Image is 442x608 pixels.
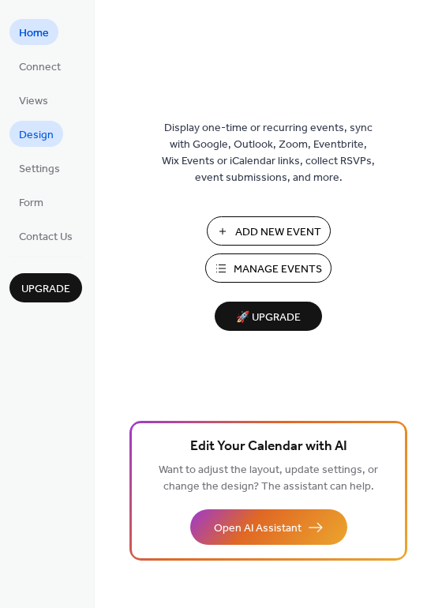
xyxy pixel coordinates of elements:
span: Settings [19,161,60,178]
button: Upgrade [9,273,82,302]
span: Add New Event [235,224,321,241]
span: Display one-time or recurring events, sync with Google, Outlook, Zoom, Eventbrite, Wix Events or ... [162,120,375,186]
span: Manage Events [234,261,322,278]
a: Home [9,19,58,45]
span: Upgrade [21,281,70,298]
a: Views [9,87,58,113]
button: 🚀 Upgrade [215,302,322,331]
span: Form [19,195,43,212]
span: Contact Us [19,229,73,246]
span: Want to adjust the layout, update settings, or change the design? The assistant can help. [159,460,378,497]
a: Connect [9,53,70,79]
span: Edit Your Calendar with AI [190,436,347,458]
button: Manage Events [205,253,331,283]
a: Settings [9,155,69,181]
span: Design [19,127,54,144]
a: Contact Us [9,223,82,249]
a: Form [9,189,53,215]
span: Connect [19,59,61,76]
span: Views [19,93,48,110]
span: Open AI Assistant [214,520,302,537]
span: 🚀 Upgrade [224,307,313,328]
button: Open AI Assistant [190,509,347,545]
span: Home [19,25,49,42]
a: Design [9,121,63,147]
button: Add New Event [207,216,331,246]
